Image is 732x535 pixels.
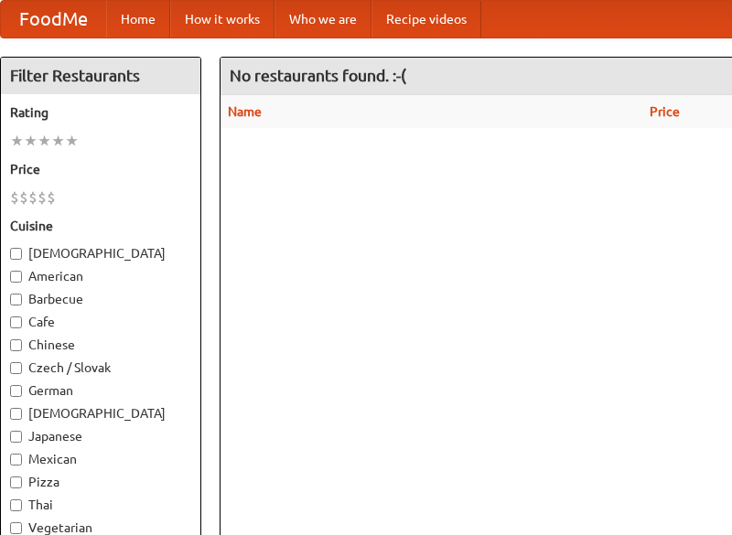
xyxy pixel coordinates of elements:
label: Czech / Slovak [10,358,191,377]
li: $ [19,187,28,208]
a: Home [106,1,170,37]
label: [DEMOGRAPHIC_DATA] [10,244,191,262]
h5: Cuisine [10,217,191,235]
li: ★ [65,131,79,151]
a: Name [228,104,262,119]
li: $ [10,187,19,208]
li: ★ [51,131,65,151]
h5: Price [10,160,191,178]
input: German [10,385,22,397]
li: ★ [10,131,24,151]
li: $ [28,187,38,208]
label: Chinese [10,336,191,354]
input: Mexican [10,454,22,465]
li: $ [47,187,56,208]
li: ★ [38,131,51,151]
h5: Rating [10,103,191,122]
input: Chinese [10,339,22,351]
label: Japanese [10,427,191,445]
a: Recipe videos [371,1,481,37]
label: German [10,381,191,400]
input: Vegetarian [10,522,22,534]
input: Japanese [10,431,22,443]
label: [DEMOGRAPHIC_DATA] [10,404,191,423]
ng-pluralize: No restaurants found. :-( [230,67,406,84]
label: Cafe [10,313,191,331]
h4: Filter Restaurants [1,58,200,94]
input: [DEMOGRAPHIC_DATA] [10,408,22,420]
label: American [10,267,191,285]
a: How it works [170,1,274,37]
input: Thai [10,499,22,511]
a: Who we are [274,1,371,37]
input: Barbecue [10,294,22,305]
li: $ [38,187,47,208]
a: Price [650,104,680,119]
a: FoodMe [1,1,106,37]
input: American [10,271,22,283]
input: Cafe [10,316,22,328]
label: Thai [10,496,191,514]
li: ★ [24,131,38,151]
label: Mexican [10,450,191,468]
label: Barbecue [10,290,191,308]
input: Czech / Slovak [10,362,22,374]
input: [DEMOGRAPHIC_DATA] [10,248,22,260]
label: Pizza [10,473,191,491]
input: Pizza [10,476,22,488]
